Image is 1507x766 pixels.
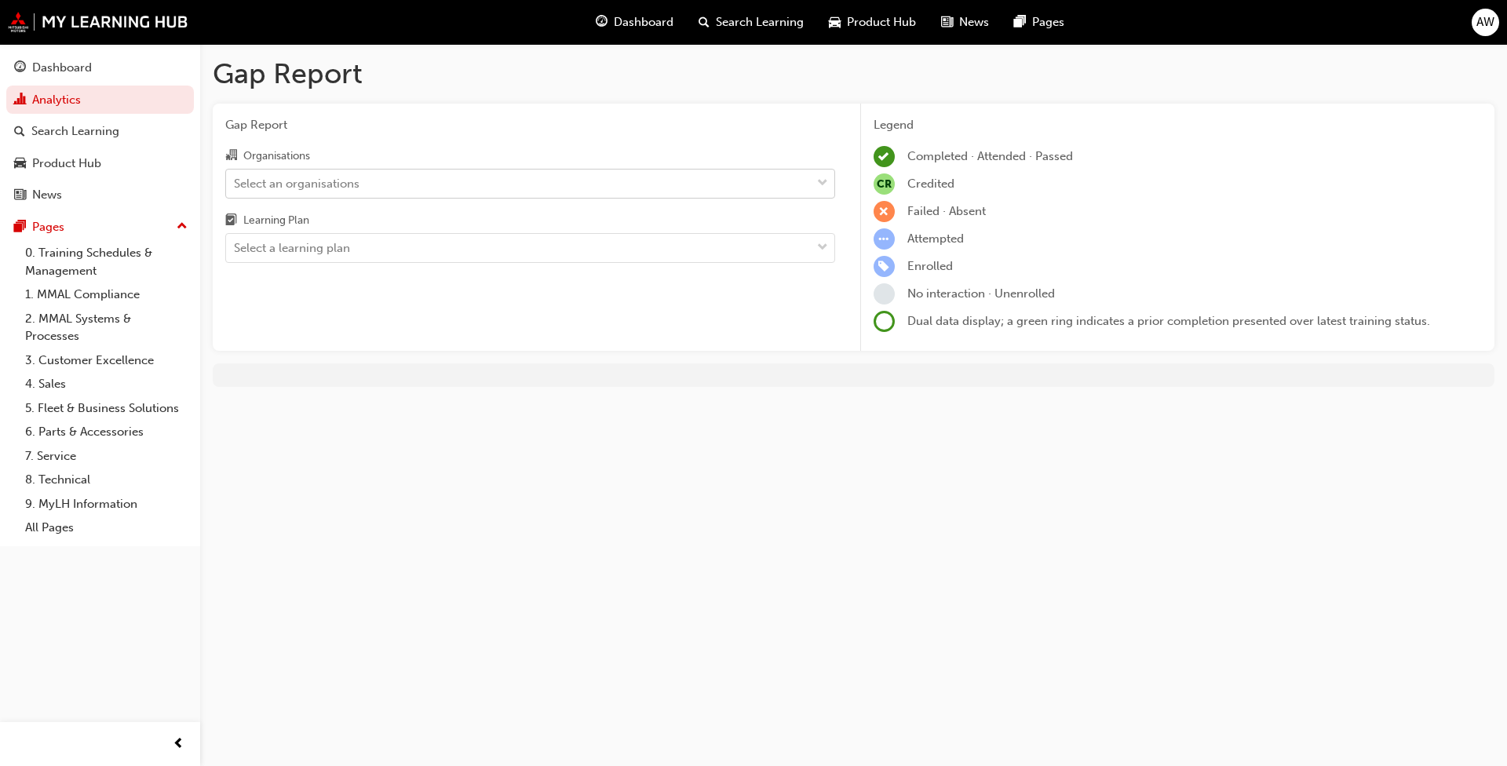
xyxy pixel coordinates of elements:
[874,146,895,167] span: learningRecordVerb_COMPLETE-icon
[243,213,309,228] div: Learning Plan
[596,13,608,32] span: guage-icon
[1014,13,1026,32] span: pages-icon
[31,122,119,140] div: Search Learning
[19,348,194,373] a: 3. Customer Excellence
[6,86,194,115] a: Analytics
[907,232,964,246] span: Attempted
[874,116,1483,134] div: Legend
[6,149,194,178] a: Product Hub
[907,204,986,218] span: Failed · Absent
[874,256,895,277] span: learningRecordVerb_ENROLL-icon
[583,6,686,38] a: guage-iconDashboard
[874,173,895,195] span: null-icon
[874,228,895,250] span: learningRecordVerb_ATTEMPT-icon
[32,186,62,204] div: News
[907,286,1055,301] span: No interaction · Unenrolled
[817,173,828,194] span: down-icon
[14,61,26,75] span: guage-icon
[847,13,916,31] span: Product Hub
[234,239,350,257] div: Select a learning plan
[32,59,92,77] div: Dashboard
[686,6,816,38] a: search-iconSearch Learning
[817,238,828,258] span: down-icon
[907,149,1073,163] span: Completed · Attended · Passed
[14,188,26,202] span: news-icon
[1002,6,1077,38] a: pages-iconPages
[941,13,953,32] span: news-icon
[234,174,359,192] div: Select an organisations
[6,117,194,146] a: Search Learning
[6,53,194,82] a: Dashboard
[1472,9,1499,36] button: AW
[19,492,194,516] a: 9. MyLH Information
[32,155,101,173] div: Product Hub
[19,468,194,492] a: 8. Technical
[177,217,188,237] span: up-icon
[6,213,194,242] button: Pages
[19,396,194,421] a: 5. Fleet & Business Solutions
[225,149,237,163] span: organisation-icon
[173,735,184,754] span: prev-icon
[14,93,26,108] span: chart-icon
[907,259,953,273] span: Enrolled
[19,241,194,283] a: 0. Training Schedules & Management
[614,13,673,31] span: Dashboard
[19,307,194,348] a: 2. MMAL Systems & Processes
[19,372,194,396] a: 4. Sales
[14,157,26,171] span: car-icon
[225,116,835,134] span: Gap Report
[19,283,194,307] a: 1. MMAL Compliance
[19,444,194,469] a: 7. Service
[6,181,194,210] a: News
[907,177,954,191] span: Credited
[874,201,895,222] span: learningRecordVerb_FAIL-icon
[699,13,710,32] span: search-icon
[243,148,310,164] div: Organisations
[213,57,1494,91] h1: Gap Report
[19,420,194,444] a: 6. Parts & Accessories
[929,6,1002,38] a: news-iconNews
[816,6,929,38] a: car-iconProduct Hub
[959,13,989,31] span: News
[829,13,841,32] span: car-icon
[874,283,895,305] span: learningRecordVerb_NONE-icon
[907,314,1430,328] span: Dual data display; a green ring indicates a prior completion presented over latest training status.
[19,516,194,540] a: All Pages
[1476,13,1494,31] span: AW
[14,125,25,139] span: search-icon
[14,221,26,235] span: pages-icon
[1032,13,1064,31] span: Pages
[32,218,64,236] div: Pages
[8,12,188,32] img: mmal
[225,214,237,228] span: learningplan-icon
[6,50,194,213] button: DashboardAnalyticsSearch LearningProduct HubNews
[716,13,804,31] span: Search Learning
